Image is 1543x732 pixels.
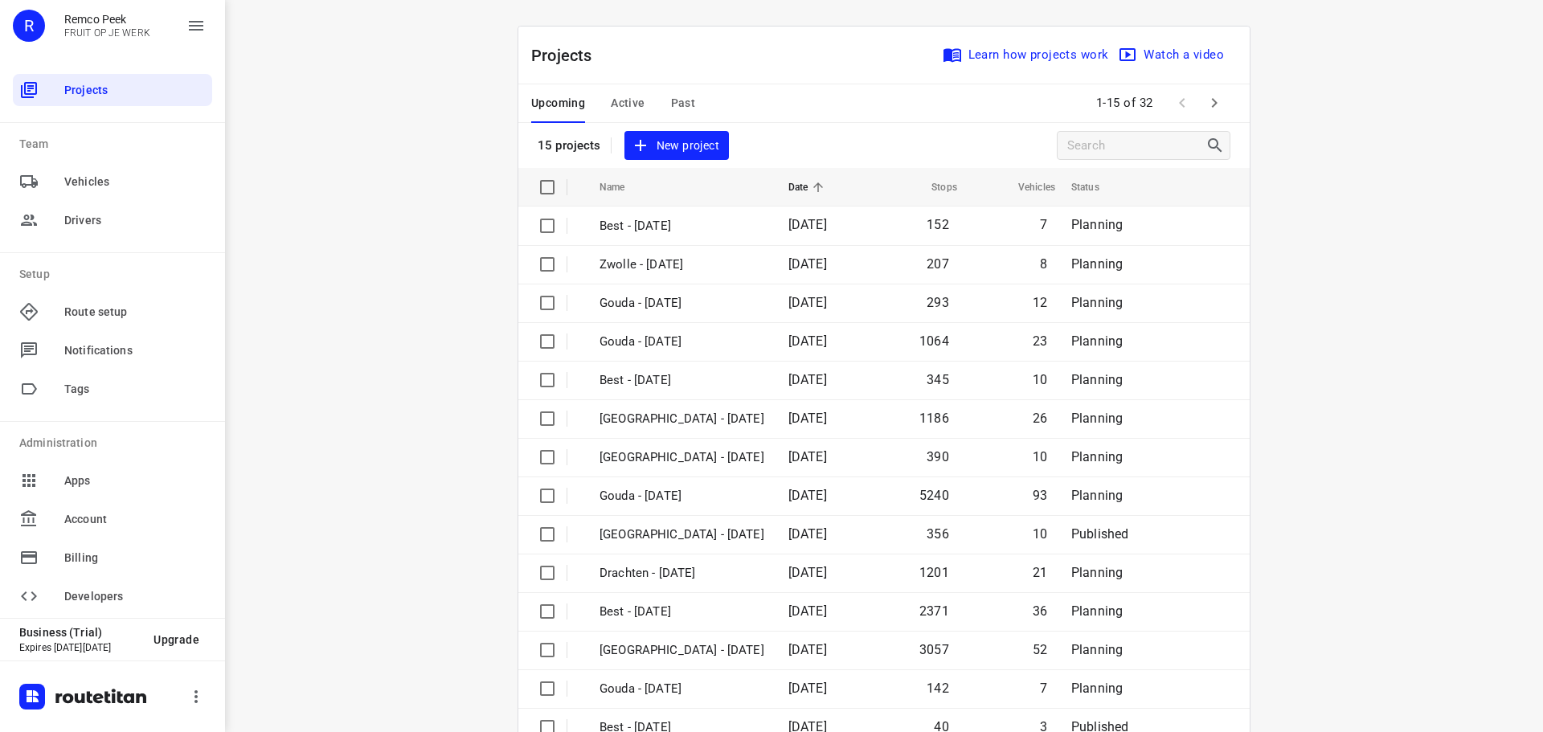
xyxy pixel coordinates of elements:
[1071,681,1123,696] span: Planning
[1198,87,1230,119] span: Next Page
[1033,603,1047,619] span: 36
[788,681,827,696] span: [DATE]
[919,488,949,503] span: 5240
[927,372,949,387] span: 345
[997,178,1055,197] span: Vehicles
[1040,217,1047,232] span: 7
[19,642,141,653] p: Expires [DATE][DATE]
[64,342,206,359] span: Notifications
[64,212,206,229] span: Drivers
[911,178,957,197] span: Stops
[64,27,150,39] p: FRUIT OP JE WERK
[64,588,206,605] span: Developers
[64,381,206,398] span: Tags
[13,503,212,535] div: Account
[19,136,212,153] p: Team
[1033,295,1047,310] span: 12
[600,333,764,351] p: Gouda - Thursday
[13,580,212,612] div: Developers
[1033,333,1047,349] span: 23
[919,333,949,349] span: 1064
[1071,449,1123,464] span: Planning
[13,334,212,366] div: Notifications
[64,82,206,99] span: Projects
[788,256,827,272] span: [DATE]
[671,93,696,113] span: Past
[600,371,764,390] p: Best - Thursday
[64,550,206,566] span: Billing
[1071,372,1123,387] span: Planning
[1033,411,1047,426] span: 26
[13,542,212,574] div: Billing
[13,464,212,497] div: Apps
[600,641,764,660] p: Zwolle - Monday
[64,472,206,489] span: Apps
[788,372,827,387] span: [DATE]
[600,256,764,274] p: Zwolle - Friday
[1071,217,1123,232] span: Planning
[1033,488,1047,503] span: 93
[600,564,764,583] p: Drachten - Monday
[624,131,729,161] button: New project
[927,295,949,310] span: 293
[788,642,827,657] span: [DATE]
[611,93,645,113] span: Active
[788,178,829,197] span: Date
[1071,603,1123,619] span: Planning
[531,43,605,67] p: Projects
[600,448,764,467] p: Zwolle - Tuesday
[600,487,764,505] p: Gouda - Monday
[634,136,719,156] span: New project
[927,217,949,232] span: 152
[1067,133,1205,158] input: Search projects
[19,435,212,452] p: Administration
[788,488,827,503] span: [DATE]
[600,525,764,544] p: Antwerpen - Monday
[64,511,206,528] span: Account
[919,642,949,657] span: 3057
[1033,642,1047,657] span: 52
[1166,87,1198,119] span: Previous Page
[13,373,212,405] div: Tags
[919,603,949,619] span: 2371
[141,625,212,654] button: Upgrade
[600,294,764,313] p: Gouda - Friday
[1090,86,1160,121] span: 1-15 of 32
[1071,256,1123,272] span: Planning
[13,74,212,106] div: Projects
[788,295,827,310] span: [DATE]
[600,680,764,698] p: Gouda - Friday
[1071,178,1120,197] span: Status
[64,304,206,321] span: Route setup
[1033,372,1047,387] span: 10
[1071,411,1123,426] span: Planning
[600,178,646,197] span: Name
[13,204,212,236] div: Drivers
[600,217,764,235] p: Best - Friday
[927,681,949,696] span: 142
[1071,488,1123,503] span: Planning
[1071,526,1129,542] span: Published
[64,13,150,26] p: Remco Peek
[919,411,949,426] span: 1186
[788,603,827,619] span: [DATE]
[788,565,827,580] span: [DATE]
[927,526,949,542] span: 356
[1040,256,1047,272] span: 8
[64,174,206,190] span: Vehicles
[1071,642,1123,657] span: Planning
[1071,333,1123,349] span: Planning
[927,449,949,464] span: 390
[13,296,212,328] div: Route setup
[1033,449,1047,464] span: 10
[13,10,45,42] div: R
[600,410,764,428] p: Zwolle - Wednesday
[788,411,827,426] span: [DATE]
[788,217,827,232] span: [DATE]
[1071,565,1123,580] span: Planning
[1071,295,1123,310] span: Planning
[1040,681,1047,696] span: 7
[19,626,141,639] p: Business (Trial)
[788,526,827,542] span: [DATE]
[153,633,199,646] span: Upgrade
